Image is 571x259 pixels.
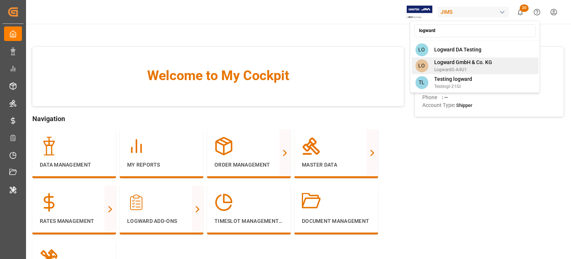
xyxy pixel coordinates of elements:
span: TL [415,76,428,89]
span: LogwardG-A4U1 [434,66,492,73]
span: LO [415,43,428,56]
span: LO [415,59,428,72]
span: Logward GmbH & Co. KG [434,59,492,66]
span: Logward DA Testing [434,46,481,54]
span: Testingl-21GI [434,83,472,90]
span: Testing logward [434,75,472,83]
input: Search an account... [414,24,536,37]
